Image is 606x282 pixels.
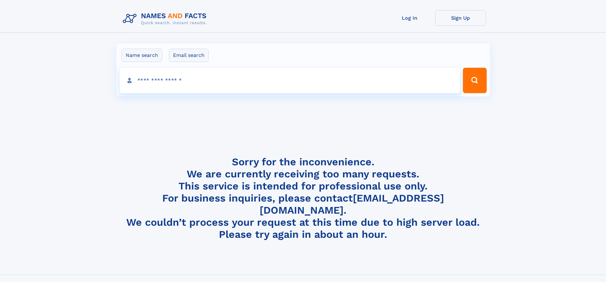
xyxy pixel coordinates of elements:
[384,10,435,26] a: Log In
[120,68,460,93] input: search input
[435,10,486,26] a: Sign Up
[260,192,444,216] a: [EMAIL_ADDRESS][DOMAIN_NAME]
[120,10,212,27] img: Logo Names and Facts
[463,68,486,93] button: Search Button
[122,49,162,62] label: Name search
[169,49,209,62] label: Email search
[120,156,486,241] h4: Sorry for the inconvenience. We are currently receiving too many requests. This service is intend...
